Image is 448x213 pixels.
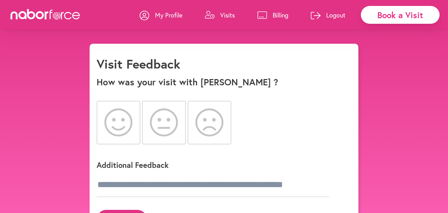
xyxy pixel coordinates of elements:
[257,5,288,26] a: Billing
[205,5,235,26] a: Visits
[273,11,288,19] p: Billing
[140,5,182,26] a: My Profile
[97,160,342,170] p: Additional Feedback
[311,5,345,26] a: Logout
[326,11,345,19] p: Logout
[220,11,235,19] p: Visits
[361,6,440,24] div: Book a Visit
[97,77,351,87] p: How was your visit with [PERSON_NAME] ?
[97,56,180,71] h1: Visit Feedback
[155,11,182,19] p: My Profile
